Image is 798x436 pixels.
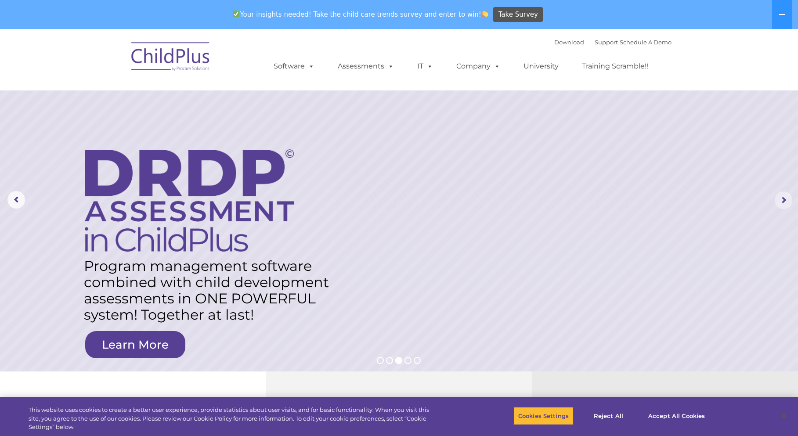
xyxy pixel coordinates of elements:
[85,331,185,358] a: Learn More
[581,407,636,425] button: Reject All
[573,58,657,75] a: Training Scramble!!
[554,39,672,46] font: |
[482,11,488,17] img: 👏
[265,58,323,75] a: Software
[127,36,215,80] img: ChildPlus by Procare Solutions
[229,6,492,23] span: Your insights needed! Take the child care trends survey and enter to win!
[448,58,509,75] a: Company
[643,407,710,425] button: Accept All Cookies
[233,11,239,17] img: ✅
[122,58,149,65] span: Last name
[498,7,538,22] span: Take Survey
[493,7,543,22] a: Take Survey
[595,39,618,46] a: Support
[29,406,439,432] div: This website uses cookies to create a better user experience, provide statistics about user visit...
[329,58,403,75] a: Assessments
[84,258,339,323] rs-layer: Program management software combined with child development assessments in ONE POWERFUL system! T...
[554,39,584,46] a: Download
[513,407,574,425] button: Cookies Settings
[122,94,159,101] span: Phone number
[85,149,294,252] img: DRDP Assessment in ChildPlus
[774,406,794,425] button: Close
[620,39,672,46] a: Schedule A Demo
[515,58,567,75] a: University
[408,58,442,75] a: IT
